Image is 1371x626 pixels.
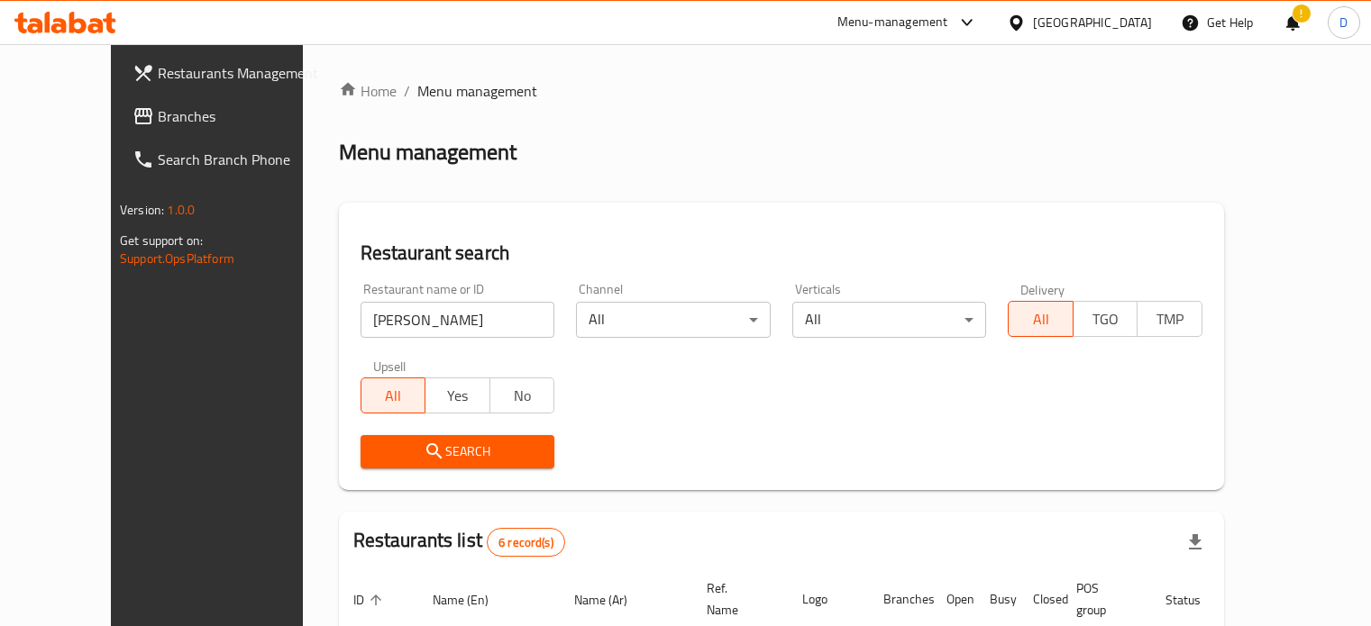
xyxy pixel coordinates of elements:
[498,383,548,409] span: No
[1081,306,1131,332] span: TGO
[425,377,490,413] button: Yes
[361,435,555,468] button: Search
[369,383,419,409] span: All
[837,12,948,33] div: Menu-management
[339,80,1224,102] nav: breadcrumb
[574,589,651,611] span: Name (Ar)
[1137,301,1202,337] button: TMP
[118,138,340,181] a: Search Branch Phone
[433,589,512,611] span: Name (En)
[433,383,483,409] span: Yes
[488,534,564,551] span: 6 record(s)
[1073,301,1138,337] button: TGO
[1008,301,1074,337] button: All
[404,80,410,102] li: /
[120,198,164,222] span: Version:
[1339,13,1348,32] span: D
[487,528,565,557] div: Total records count
[158,62,325,84] span: Restaurants Management
[118,95,340,138] a: Branches
[576,302,771,338] div: All
[1016,306,1066,332] span: All
[1033,13,1152,32] div: [GEOGRAPHIC_DATA]
[120,247,234,270] a: Support.OpsPlatform
[792,302,987,338] div: All
[417,80,537,102] span: Menu management
[489,377,555,413] button: No
[361,302,555,338] input: Search for restaurant name or ID..
[353,527,565,557] h2: Restaurants list
[339,80,397,102] a: Home
[158,105,325,127] span: Branches
[1020,283,1065,295] label: Delivery
[375,440,541,463] span: Search
[1174,521,1217,564] div: Export file
[118,51,340,95] a: Restaurants Management
[167,198,195,222] span: 1.0.0
[1165,589,1224,611] span: Status
[339,138,516,167] h2: Menu management
[353,589,388,611] span: ID
[707,577,766,621] span: Ref. Name
[1076,577,1129,621] span: POS group
[158,149,325,170] span: Search Branch Phone
[120,229,203,252] span: Get support on:
[1145,306,1195,332] span: TMP
[373,359,407,372] label: Upsell
[361,377,426,413] button: All
[361,240,1202,267] h2: Restaurant search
